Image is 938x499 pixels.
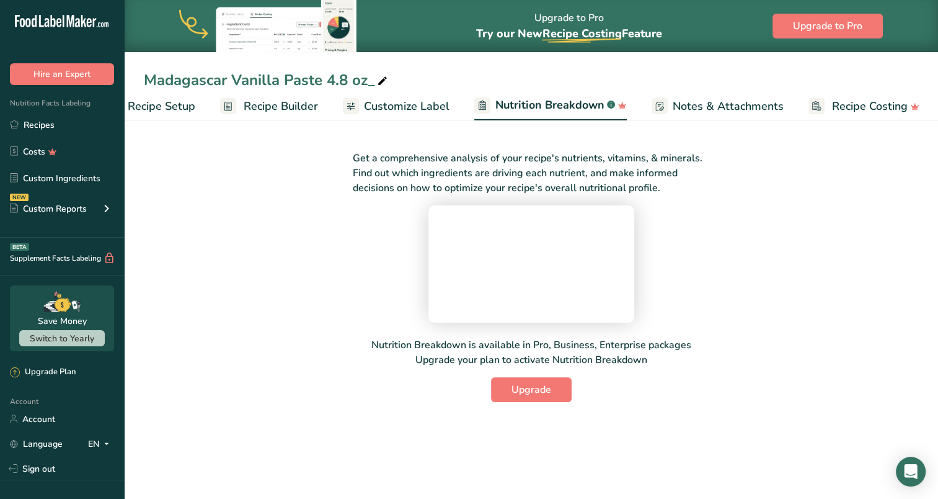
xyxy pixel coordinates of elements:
span: Switch to Yearly [30,333,94,344]
button: Upgrade [491,377,572,402]
span: Nutrition Breakdown [495,97,604,114]
span: Upgrade to Pro [793,19,862,34]
button: Upgrade to Pro [772,14,883,38]
span: Recipe Setup [128,98,195,115]
a: Customize Label [343,92,449,120]
button: Switch to Yearly [19,330,105,346]
span: Recipe Builder [244,98,318,115]
span: Try our New Feature [476,26,661,41]
span: Upgrade [511,382,551,397]
div: Save Money [38,315,87,328]
div: Upgrade to Pro [476,1,661,52]
a: Nutrition Breakdown [474,91,627,121]
a: Notes & Attachments [652,92,784,120]
div: Madagascar Vanilla Paste 4.8 oz_ [144,69,390,91]
span: Recipe Costing [542,26,621,41]
p: Nutrition Breakdown is available in Pro, Business, Enterprise packages Upgrade your plan to activ... [371,338,691,367]
div: NEW [10,194,29,201]
a: Language [10,433,63,455]
div: Custom Reports [10,202,87,215]
div: Upgrade Plan [10,366,76,379]
p: Get a comprehensive analysis of your recipe's nutrients, vitamins, & minerals. Find out which ing... [353,151,709,196]
div: Open Intercom Messenger [896,457,926,487]
a: Recipe Setup [104,92,195,120]
div: BETA [10,243,29,251]
a: Recipe Costing [808,92,919,120]
button: Hire an Expert [10,63,114,85]
a: Recipe Builder [220,92,318,120]
div: EN [88,436,114,451]
span: Notes & Attachments [673,98,784,115]
span: Recipe Costing [832,98,908,115]
span: Customize Label [364,98,449,115]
